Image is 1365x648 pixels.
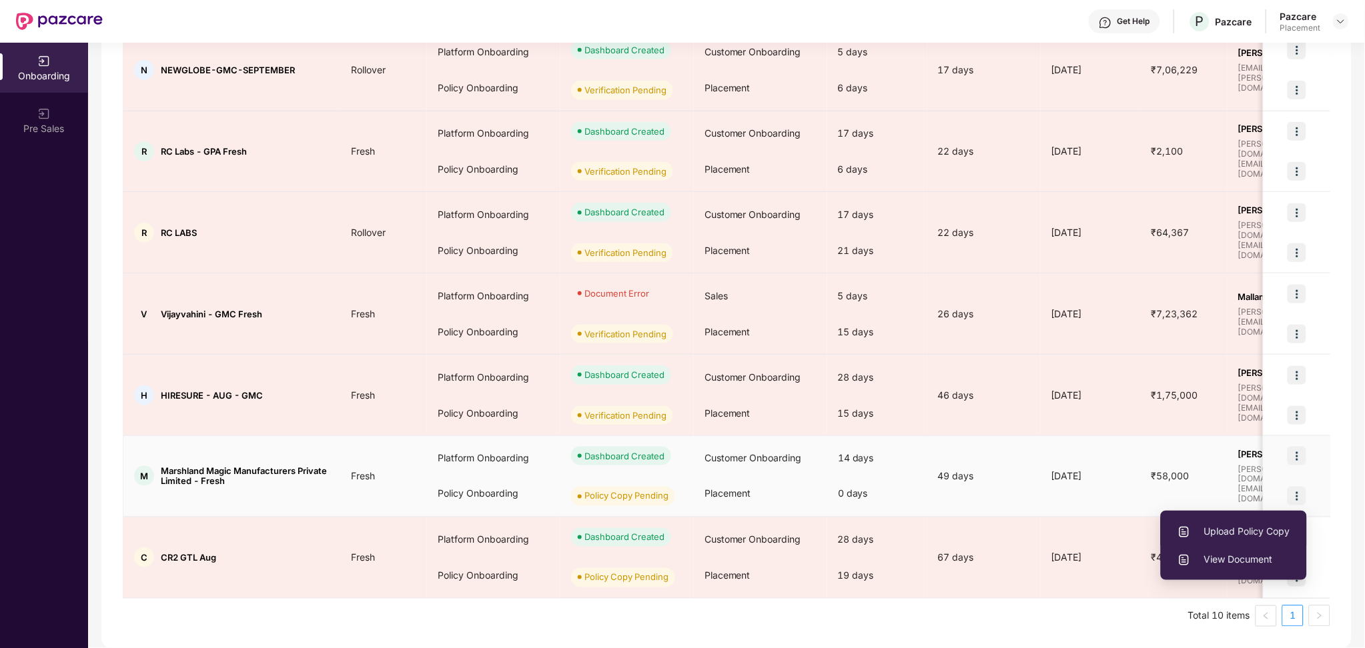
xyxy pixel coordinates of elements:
img: icon [1288,203,1306,222]
div: 49 days [927,469,1041,483]
div: 6 days [827,151,927,187]
img: icon [1288,487,1306,505]
span: [PERSON_NAME] P K [1238,449,1350,459]
div: 46 days [927,388,1041,403]
div: Policy Onboarding [427,557,560,593]
div: 14 days [827,440,927,476]
span: [PERSON_NAME][DOMAIN_NAME][EMAIL_ADDRESS][DOMAIN_NAME] [1238,220,1350,260]
div: [DATE] [1041,550,1141,565]
div: Platform Onboarding [427,115,560,151]
span: Customer Onboarding [705,209,801,220]
div: 26 days [927,307,1041,321]
span: left [1262,612,1270,620]
span: Fresh [340,308,386,319]
div: Policy Onboarding [427,151,560,187]
span: [PERSON_NAME][DOMAIN_NAME][EMAIL_ADDRESS][DOMAIN_NAME] [1238,464,1350,504]
span: Mallannagouda Patil [1238,291,1350,302]
div: Platform Onboarding [427,278,560,314]
div: Verification Pending [584,327,666,341]
div: 28 days [827,521,927,557]
span: Upload Policy Copy [1178,524,1290,539]
div: 21 days [827,233,927,269]
div: Dashboard Created [584,531,664,544]
div: Verification Pending [584,246,666,259]
span: right [1316,612,1324,620]
div: Dashboard Created [584,205,664,219]
li: Next Page [1309,605,1330,627]
img: icon [1288,122,1306,141]
img: icon [1288,243,1306,262]
button: right [1309,605,1330,627]
span: RC Labs - GPA Fresh [161,146,247,157]
div: C [134,547,154,567]
span: ₹64,367 [1141,227,1200,238]
div: Pazcare [1216,15,1252,28]
img: svg+xml;base64,PHN2ZyBpZD0iRHJvcGRvd24tMzJ4MzIiIHhtbG5zPSJodHRwOi8vd3d3LnczLm9yZy8yMDAwL3N2ZyIgd2... [1336,16,1346,27]
span: ₹58,000 [1141,470,1200,481]
span: [PERSON_NAME] P K [1238,123,1350,134]
img: icon [1288,325,1306,343]
img: svg+xml;base64,PHN2ZyBpZD0iSGVscC0zMngzMiIgeG1sbnM9Imh0dHA6Ly93d3cudzMub3JnLzIwMDAvc3ZnIiB3aWR0aD... [1099,16,1112,29]
div: Dashboard Created [584,449,664,463]
span: ₹1,75,000 [1141,389,1209,401]
span: Placement [705,163,751,175]
img: icon [1288,366,1306,385]
div: 67 days [927,550,1041,565]
span: [PERSON_NAME][DOMAIN_NAME][EMAIL_ADDRESS][DOMAIN_NAME] [1238,139,1350,179]
span: Placement [705,82,751,93]
span: Fresh [340,470,386,481]
div: Document Error [584,287,649,300]
div: 17 days [927,63,1041,77]
div: V [134,304,154,324]
li: Total 10 items [1188,605,1250,627]
div: Placement [1280,23,1321,33]
div: Platform Onboarding [427,521,560,557]
div: Policy Onboarding [427,233,560,269]
a: 1 [1283,606,1303,626]
img: icon [1288,447,1306,465]
div: 15 days [827,314,927,350]
span: [EMAIL_ADDRESS][PERSON_NAME][DOMAIN_NAME] [1238,63,1350,93]
span: Rollover [340,64,396,75]
div: M [134,466,154,486]
span: Marshland Magic Manufacturers Private Limited - Fresh [161,465,330,487]
span: ₹2,100 [1141,145,1194,157]
span: Vijayvahini - GMC Fresh [161,309,262,319]
div: Platform Onboarding [427,440,560,476]
span: [PERSON_NAME] P K [1238,367,1350,378]
div: Policy Onboarding [427,70,560,106]
span: [PERSON_NAME] P K [1238,205,1350,215]
div: 22 days [927,225,1041,240]
span: Customer Onboarding [705,127,801,139]
span: Fresh [340,145,386,157]
div: [DATE] [1041,63,1141,77]
div: 19 days [827,557,927,593]
span: P [1196,13,1204,29]
div: Dashboard Created [584,125,664,138]
span: ₹7,06,229 [1141,64,1209,75]
span: CR2 GTL Aug [161,552,216,563]
img: icon [1288,162,1306,181]
span: Rollover [340,227,396,238]
div: [DATE] [1041,469,1141,483]
div: Platform Onboarding [427,359,560,395]
div: 0 days [827,476,927,512]
div: R [134,223,154,243]
div: Dashboard Created [584,43,664,57]
button: left [1256,605,1277,627]
span: Customer Onboarding [705,452,801,463]
span: ₹4,73,413 [1141,551,1209,563]
div: [DATE] [1041,307,1141,321]
div: N [134,60,154,80]
div: 5 days [827,278,927,314]
img: icon [1288,41,1306,59]
img: svg+xml;base64,PHN2ZyBpZD0iVXBsb2FkX0xvZ3MiIGRhdGEtbmFtZT0iVXBsb2FkIExvZ3MiIHhtbG5zPSJodHRwOi8vd3... [1178,525,1191,539]
div: H [134,385,154,405]
div: Policy Copy Pending [584,489,668,503]
div: Platform Onboarding [427,197,560,233]
div: 28 days [827,359,927,395]
span: Placement [705,245,751,256]
li: 1 [1282,605,1304,627]
div: Policy Onboarding [427,314,560,350]
span: Fresh [340,551,386,563]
